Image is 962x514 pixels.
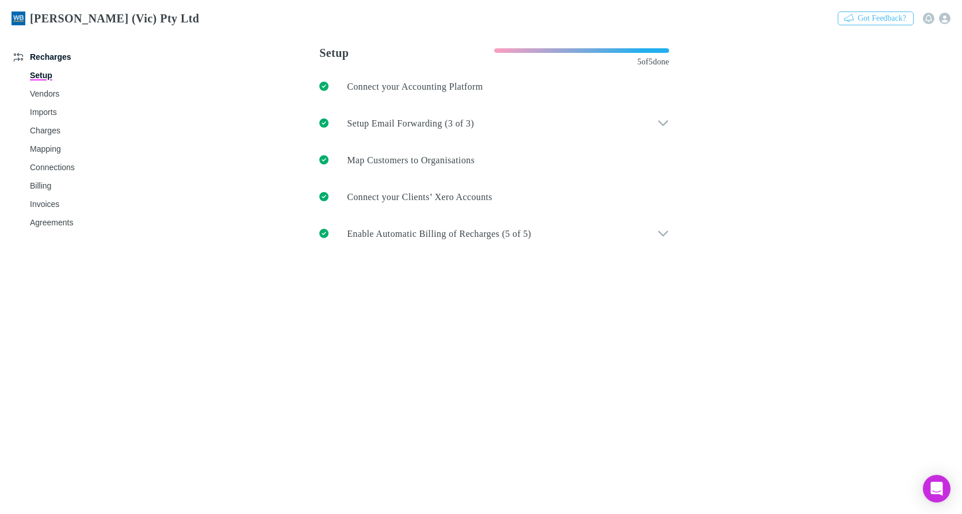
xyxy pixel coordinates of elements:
a: Vendors [18,85,152,103]
a: Invoices [18,195,152,213]
a: [PERSON_NAME] (Vic) Pty Ltd [5,5,206,32]
a: Mapping [18,140,152,158]
h3: [PERSON_NAME] (Vic) Pty Ltd [30,11,199,25]
p: Connect your Clients’ Xero Accounts [347,190,493,204]
h3: Setup [319,46,494,60]
a: Imports [18,103,152,121]
a: Charges [18,121,152,140]
p: Setup Email Forwarding (3 of 3) [347,117,474,131]
div: Open Intercom Messenger [923,475,950,503]
a: Map Customers to Organisations [310,142,678,179]
div: Setup Email Forwarding (3 of 3) [310,105,678,142]
img: William Buck (Vic) Pty Ltd's Logo [12,11,25,25]
a: Recharges [2,48,152,66]
a: Billing [18,177,152,195]
a: Setup [18,66,152,85]
div: Enable Automatic Billing of Recharges (5 of 5) [310,216,678,252]
p: Connect your Accounting Platform [347,80,483,94]
span: 5 of 5 done [637,57,669,67]
button: Got Feedback? [838,11,914,25]
a: Connections [18,158,152,177]
a: Agreements [18,213,152,232]
a: Connect your Accounting Platform [310,68,678,105]
p: Map Customers to Organisations [347,154,475,167]
a: Connect your Clients’ Xero Accounts [310,179,678,216]
p: Enable Automatic Billing of Recharges (5 of 5) [347,227,531,241]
